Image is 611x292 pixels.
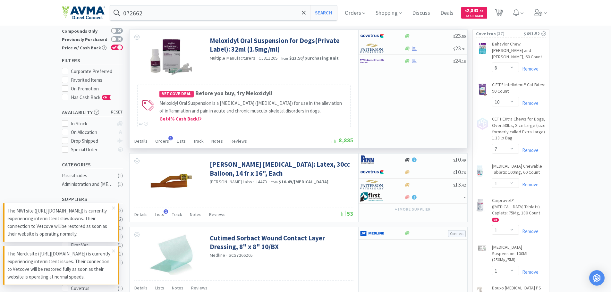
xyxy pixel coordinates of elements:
button: Search [310,5,337,20]
span: - [464,193,466,201]
img: 7e24c9db1e8540d890c59fab0d20253b_501621.png [476,164,484,177]
span: Track [172,212,182,217]
span: 23 [453,32,466,39]
a: Behavior Chew: [PERSON_NAME] and [PERSON_NAME], 60 Count [492,41,546,63]
span: J447D [255,179,267,185]
span: Details [134,138,148,144]
span: 24 [453,57,466,64]
span: Reviews [209,212,225,217]
span: CB [102,96,108,99]
div: On Allocation [71,129,114,136]
span: 2,843 [465,7,483,13]
div: ( 1 ) [118,241,123,249]
strong: $10.49 / [MEDICAL_DATA] [279,179,328,185]
p: Meloxidyl Oral Suspension is a [MEDICAL_DATA] ([MEDICAL_DATA]) for use in the alleviation of infl... [159,99,347,115]
span: from [281,56,288,61]
div: ( 1 ) [118,250,123,258]
h5: Suppliers [62,196,123,203]
span: Vetcove Deal [159,91,194,97]
span: Notes [211,138,223,144]
span: Details [134,212,148,217]
a: Remove [519,100,539,106]
a: Remove [519,147,539,153]
span: · [268,179,270,185]
div: ( 1 ) [118,224,123,232]
span: 10 [453,168,466,176]
span: 1 [168,136,173,140]
div: ( 1 ) [118,172,123,179]
div: ( 1 ) [118,233,123,240]
a: Multiple Manufacturers [210,55,256,61]
h5: Categories [62,161,123,168]
div: $691.52 [524,30,546,37]
img: 77fca1acd8b6420a9015268ca798ef17_1.png [360,31,384,41]
img: f6b2451649754179b5b4e0c70c3f7cb0_2.png [360,56,384,66]
p: The MWI site ([URL][DOMAIN_NAME]) is currently experiencing intermittent slowdowns. Their connect... [7,207,112,238]
img: 681b1b4e6b9343e5b852ff4c99cff639_515938.png [476,42,489,54]
span: 13 [453,181,466,188]
div: ( 1 ) [118,259,123,266]
a: CET HEXtra Chews for Dogs, Over 50lbs, Size Large (size formerly called Extra Large) 1.13 lb Bag [492,116,546,144]
span: SCS7266205 [229,252,253,258]
span: · [226,252,227,258]
div: Compounds Only [62,28,108,33]
a: [PERSON_NAME] [MEDICAL_DATA]: Latex, 30cc Balloon, 14 fr x 16", Each [210,160,352,178]
span: Orders [155,138,169,144]
a: Meloxidyl Oral Suspension for Dogs(Private Label): 32ml (1.5mg/ml) [210,36,352,54]
span: Lists [155,212,164,217]
span: ( 17 ) [496,30,524,37]
div: Administration and [MEDICAL_DATA] [62,180,114,188]
strong: $23.50 / purchasing unit [289,55,339,61]
img: beaf6bc2b62a4fbbbdef1a1378f3f0c2_88209.jpeg [150,160,192,202]
span: $ [453,158,455,163]
div: Favorited Items [71,76,123,84]
span: CB [492,218,498,222]
span: · [256,55,258,61]
span: · [279,55,280,61]
input: Search by item, sku, manufacturer, ingredient, size... [110,5,337,20]
span: Reviews [191,285,208,291]
span: Notes [190,212,201,217]
h4: Before you buy, try Meloxidyl! [159,89,347,98]
a: Medline [210,252,225,258]
div: ( 2 ) [118,207,123,214]
span: · [253,179,254,185]
a: Remove [519,181,539,188]
span: $ [465,9,467,13]
img: 3196649536da49eaafc04b7c84e1fa99_546267.png [476,199,485,212]
span: Lists [177,138,186,144]
a: Remove [519,228,539,234]
span: Notes [172,285,183,291]
div: Parasiticides [62,172,114,179]
div: Ad [139,121,148,127]
span: . 98 [479,9,483,13]
span: . 16 [461,59,466,64]
p: The Merck site ([URL][DOMAIN_NAME]) is currently experiencing intermittent issues. Their connecti... [7,250,112,281]
div: ( 2 ) [118,215,123,223]
span: C531120S [259,55,278,61]
img: e9a4818ea980423e811228576aa4dbe2_377957.jpeg [150,36,192,78]
a: Discuss [410,10,433,16]
img: ea60b7d7479742469fb4fbf2cd9e57cf_806079.png [476,246,489,251]
button: Connect [448,230,466,237]
a: 32 [492,11,505,17]
span: 23 [453,45,466,52]
img: a646391c64b94eb2892348a965bf03f3_134.png [360,229,384,238]
span: Has Cash Back [71,94,111,100]
h5: Filters [62,57,123,64]
div: Special Order [71,146,114,154]
div: ( 1 ) [118,180,123,188]
div: On Promotion [71,85,123,93]
img: 45614cd8afb043cebd416278c7362566_484415.jpeg [147,234,195,275]
span: 1 [164,209,168,214]
img: e4e33dab9f054f5782a47901c742baa9_102.png [62,6,105,20]
span: Lists [155,285,164,291]
div: Open Intercom Messenger [589,270,605,286]
a: Cutimed Sorbact Wound Contact Layer Dressing, 8" x 8" 10/BX [210,234,352,251]
span: . 91 [461,46,466,51]
a: Carprovet® ([MEDICAL_DATA] Tablets) Caplets: 75Mg, 180 Count CB [492,197,546,225]
img: 77fca1acd8b6420a9015268ca798ef17_1.png [360,167,384,177]
span: 10 [453,156,466,163]
span: from [271,180,278,184]
span: . 42 [461,183,466,188]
